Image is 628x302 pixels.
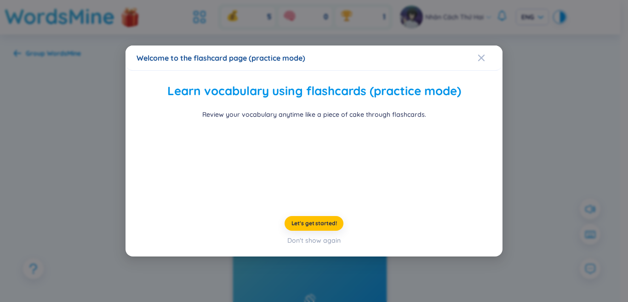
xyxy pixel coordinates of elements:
div: Welcome to the flashcard page (practice mode) [137,53,491,63]
span: Let's get started! [291,220,337,227]
h2: Learn vocabulary using flashcards (practice mode) [139,82,489,101]
button: Close [478,46,502,70]
div: Review your vocabulary anytime like a piece of cake through flashcards. [202,109,426,120]
div: Don't show again [287,235,341,245]
button: Let's get started! [285,216,344,231]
